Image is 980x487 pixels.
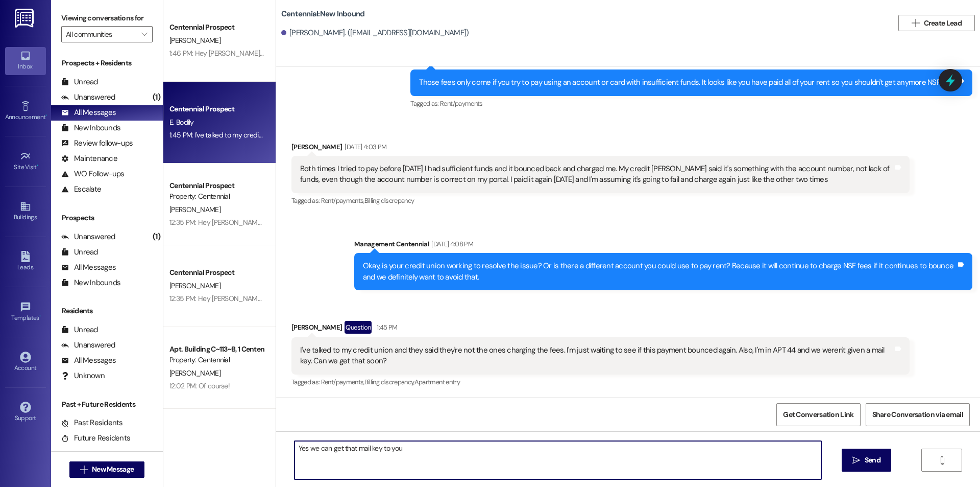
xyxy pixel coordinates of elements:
[150,89,163,105] div: (1)
[150,229,163,245] div: (1)
[5,399,46,426] a: Support
[410,96,972,111] div: Tagged as:
[169,218,534,227] div: 12:35 PM: Hey [PERSON_NAME] we got your deposit sent back do you have another forwarding address ...
[61,262,116,273] div: All Messages
[61,324,98,335] div: Unread
[169,130,812,140] div: 1:45 PM: I've talked to my credit union and they said they're not the ones charging the fees. I'm...
[281,28,469,38] div: [PERSON_NAME]. ([EMAIL_ADDRESS][DOMAIN_NAME])
[866,403,970,426] button: Share Conversation via email
[321,378,364,386] span: Rent/payments ,
[938,456,946,465] i: 
[37,162,38,169] span: •
[45,112,47,119] span: •
[169,49,712,58] div: 1:46 PM: Hey [PERSON_NAME] the new residents in your old apartment can't find the mail key, do yo...
[169,344,264,355] div: Apt. Building C~113~B, 1 Centennial
[414,378,460,386] span: Apartment entry
[872,409,963,420] span: Share Conversation via email
[291,375,910,389] div: Tagged as:
[51,58,163,68] div: Prospects + Residents
[865,455,880,466] span: Send
[61,107,116,118] div: All Messages
[281,9,365,19] b: Centennial: New Inbound
[912,19,919,27] i: 
[776,403,860,426] button: Get Conversation Link
[80,466,88,474] i: 
[169,36,220,45] span: [PERSON_NAME]
[61,355,116,366] div: All Messages
[5,198,46,225] a: Buildings
[295,441,821,479] textarea: Yes we can get that mail key to you
[169,368,220,378] span: [PERSON_NAME]
[61,433,130,444] div: Future Residents
[169,294,534,303] div: 12:35 PM: Hey [PERSON_NAME] we got your deposit sent back do you have another forwarding address ...
[300,345,893,367] div: I've talked to my credit union and they said they're not the ones charging the fees. I'm just wai...
[374,322,397,333] div: 1:45 PM
[92,464,134,475] span: New Message
[39,313,41,320] span: •
[852,456,860,465] i: 
[169,191,264,202] div: Property: Centennial
[51,399,163,410] div: Past + Future Residents
[61,10,153,26] label: Viewing conversations for
[291,193,910,208] div: Tagged as:
[61,153,117,164] div: Maintenance
[15,9,36,28] img: ResiDesk Logo
[169,104,264,114] div: Centennial Prospect
[169,118,194,127] span: E. Bodily
[51,306,163,316] div: Residents
[342,142,386,152] div: [DATE] 4:03 PM
[5,248,46,275] a: Leads
[783,409,853,420] span: Get Conversation Link
[5,148,46,175] a: Site Visit •
[141,30,147,38] i: 
[291,321,910,337] div: [PERSON_NAME]
[61,247,98,258] div: Unread
[440,99,483,108] span: Rent/payments
[364,378,414,386] span: Billing discrepancy ,
[169,180,264,191] div: Centennial Prospect
[363,261,956,283] div: Okay, is your credit union working to resolve the issue? Or is there a different account you coul...
[61,123,120,133] div: New Inbounds
[898,15,975,31] button: Create Lead
[924,18,962,29] span: Create Lead
[364,196,414,205] span: Billing discrepancy
[61,77,98,87] div: Unread
[61,277,120,288] div: New Inbounds
[61,418,123,428] div: Past Residents
[291,142,910,156] div: [PERSON_NAME]
[300,164,893,185] div: Both times I tried to pay before [DATE] I had sufficient funds and it bounced back and charged me...
[5,298,46,326] a: Templates •
[5,47,46,75] a: Inbox
[169,267,264,278] div: Centennial Prospect
[354,239,972,253] div: Management Centennial
[345,321,372,334] div: Question
[61,138,133,149] div: Review follow-ups
[61,169,124,179] div: WO Follow-ups
[169,381,230,390] div: 12:02 PM: Of course!
[61,92,115,103] div: Unanswered
[61,370,105,381] div: Unknown
[61,231,115,242] div: Unanswered
[842,449,891,472] button: Send
[69,461,145,478] button: New Message
[321,196,364,205] span: Rent/payments ,
[169,355,264,365] div: Property: Centennial
[5,349,46,376] a: Account
[169,22,264,33] div: Centennial Prospect
[51,213,163,223] div: Prospects
[61,184,101,195] div: Escalate
[169,205,220,214] span: [PERSON_NAME]
[169,281,220,290] span: [PERSON_NAME]
[66,26,136,42] input: All communities
[419,77,956,88] div: Those fees only come if you try to pay using an account or card with insufficient funds. It looks...
[429,239,473,249] div: [DATE] 4:08 PM
[61,340,115,351] div: Unanswered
